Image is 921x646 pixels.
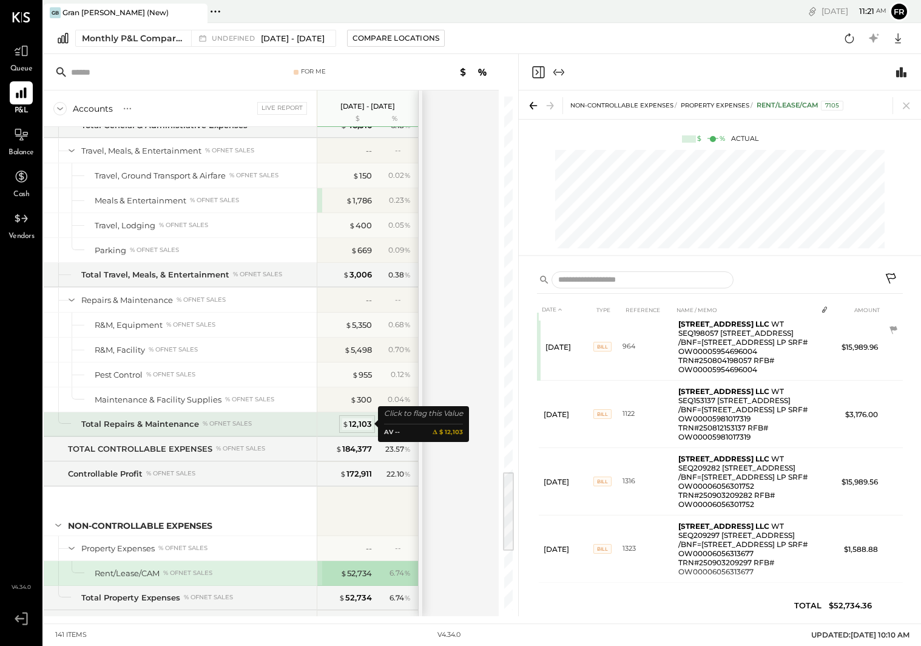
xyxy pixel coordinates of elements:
td: 1122 [622,381,673,448]
span: % [404,245,411,254]
div: -- [366,294,372,306]
div: $ [697,134,701,144]
div: For Me [301,67,326,76]
div: % of NET SALES [146,370,195,379]
span: % [404,444,411,454]
div: -- [395,294,411,305]
div: 955 [352,369,372,381]
span: [DATE] - [DATE] [261,33,325,44]
b: [STREET_ADDRESS] LLC [678,522,769,531]
span: NON-CONTROLLABLE EXPENSES [570,101,673,109]
div: AV -- [384,427,400,438]
div: Pest Control [95,369,143,381]
div: 7105 [821,101,843,110]
span: % [404,270,411,279]
span: % [404,568,411,577]
b: [STREET_ADDRESS] LLC [678,319,769,328]
a: Queue [1,39,42,75]
div: 669 [351,245,372,256]
span: $ [344,345,351,355]
span: $ [340,469,346,478]
div: % of NET SALES [184,593,233,602]
div: 52,734 [339,592,372,603]
div: 172,911 [340,468,372,480]
td: 1323 [622,515,673,583]
div: 1,786 [346,195,372,206]
div: 0.05 [388,220,411,231]
span: $ [349,220,356,230]
span: BILL [593,342,612,352]
div: Meals & Entertainment [95,195,186,206]
div: Travel, Lodging [95,220,155,231]
div: Controllable Profit [68,468,143,480]
div: 6.74 [390,568,411,579]
div: NON-CONTROLLABLE EXPENSES [68,520,212,532]
div: 0.12 [391,369,411,380]
th: TYPE [593,299,622,321]
span: $ [339,593,345,602]
span: Balance [8,148,34,158]
td: WT SEQ198057 [STREET_ADDRESS] /BNF=[STREET_ADDRESS] LP SRF# OW00005954696004 TRN#250804198057 RFB... [673,313,817,381]
div: Accounts [73,103,113,115]
div: Click to flag this Value [384,407,463,420]
div: 0.23 [389,195,411,206]
span: % [404,120,411,130]
div: 5,350 [345,319,372,331]
div: copy link [806,5,818,18]
div: Monthly P&L Comparison [82,32,184,44]
p: [DATE] - [DATE] [340,102,395,110]
button: Expand panel (e) [552,65,566,80]
div: % of NET SALES [203,420,252,428]
div: Property Expenses [81,543,155,554]
td: [DATE] [539,515,593,583]
span: undefined [212,35,258,42]
div: Gran [PERSON_NAME] (New) [62,7,169,18]
div: GB [50,7,61,18]
div: -- [366,543,372,554]
a: Cash [1,165,42,200]
td: 964 [622,313,673,381]
div: Live Report [257,102,307,114]
span: % [404,195,411,205]
div: 0.02 [388,170,411,181]
span: % [404,369,411,379]
a: Balance [1,123,42,158]
div: Repairs & Maintenance [81,294,173,306]
div: % of NET SALES [166,321,215,329]
div: 52,734 [340,568,372,579]
td: WT SEQ153137 [STREET_ADDRESS] /BNF=[STREET_ADDRESS] LP SRF# OW00005981017319 TRN#250812153137 RFB... [673,381,817,448]
span: $ [340,568,347,578]
div: 141 items [55,630,87,640]
span: Property Expenses [681,101,749,109]
span: BILL [593,544,612,554]
span: % [404,319,411,329]
button: Fr [889,2,909,21]
span: Cash [13,189,29,200]
b: [STREET_ADDRESS] LLC [678,387,769,396]
th: DATE [539,299,593,321]
div: TOTAL CONTROLLABLE EXPENSES [68,443,212,455]
div: 3,006 [343,269,372,280]
div: 6.74 [390,593,411,603]
span: $ [342,419,349,429]
div: % of NET SALES [225,395,274,404]
td: [DATE] [539,448,593,515]
th: NAME / MEMO [673,299,817,321]
button: Close panel [531,65,545,80]
div: 12,103 [342,418,372,430]
td: [DATE] [539,381,593,448]
a: P&L [1,81,42,117]
div: 0.04 [388,394,411,405]
div: % of NET SALES [163,569,212,577]
div: % of NET SALES [229,171,278,180]
span: BILL [593,477,612,486]
span: $ [345,320,352,330]
div: -- [395,145,411,155]
div: % of NET SALES [130,246,179,254]
div: % of NET SALES [149,345,198,354]
div: Total Property Expenses [81,592,180,603]
span: % [404,394,411,404]
div: Rent/Lease/CAM [95,568,160,579]
div: % of NET SALES [233,270,282,279]
td: WT SEQ209282 [STREET_ADDRESS] /BNF=[STREET_ADDRESS] LP SRF# OW00006056301752 TRN#250903209282 RFB... [673,448,817,515]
